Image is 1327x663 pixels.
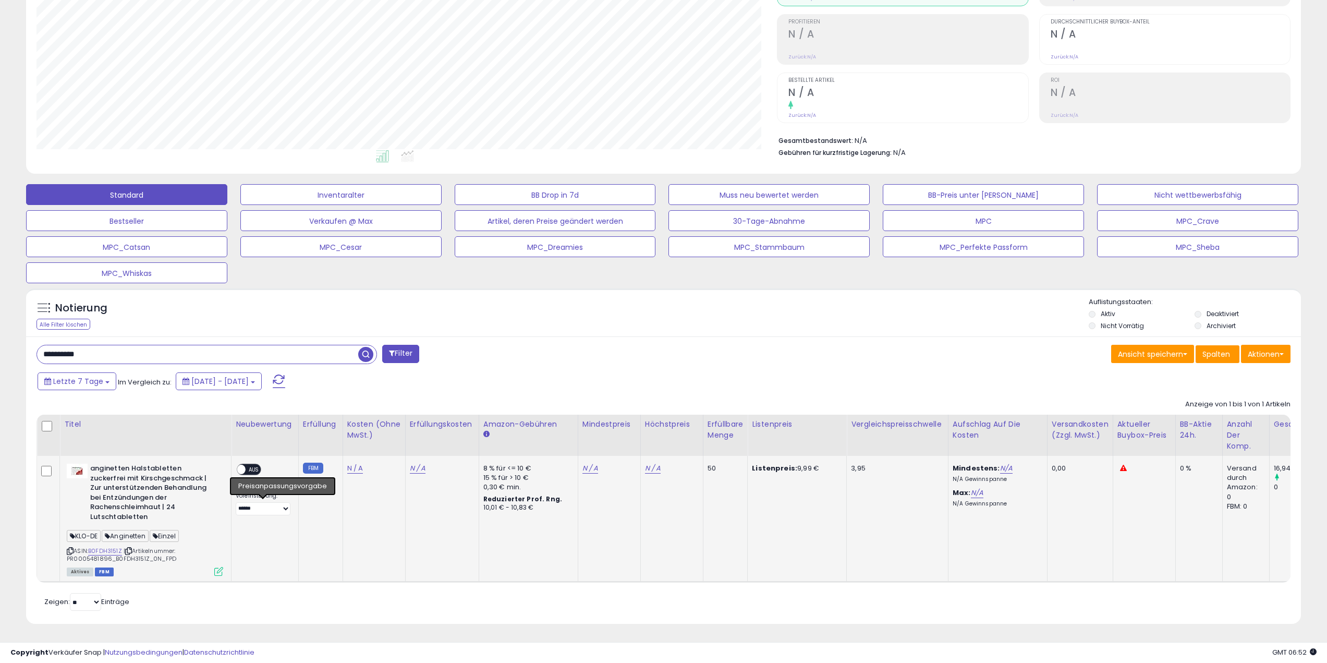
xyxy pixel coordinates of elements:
[103,242,150,252] font: MPC_Catsan
[734,242,805,252] font: MPC_Stammbaum
[1248,349,1280,359] font: Aktionen
[733,216,805,226] font: 30-Tage-Abnahme
[320,242,362,252] font: MPC_Cesar
[240,184,442,205] button: Inventaralter
[109,216,144,226] font: Bestseller
[1196,345,1239,363] button: Spalten
[236,492,277,500] font: Voreinstellung:
[1097,210,1298,231] button: MPC_Crave
[1052,463,1066,473] font: 0,00
[67,464,88,478] img: 31eD+TB2h+L._SL40_.jpg
[48,647,105,657] font: Verkäufer Snap |
[788,112,807,118] font: Zurück:
[74,547,88,555] font: ASIN:
[44,597,70,607] font: Zeigen:
[26,210,227,231] button: Bestseller
[455,184,656,205] button: BB Drop in 7d
[1101,309,1115,318] font: Aktiv
[410,419,472,429] font: Erfüllungskosten
[67,547,176,562] font: Artikelnummer: PR0005481896_B0FDH3151Z_0N_FPD
[55,300,107,315] font: Notierung
[90,463,207,522] font: anginetten Halstabletten zuckerfrei mit Kirschgeschmack | Zur unterstützenden Behandlung bei Entz...
[1051,76,1060,84] font: ROI
[53,376,103,387] font: Letzte 7 Tage
[851,419,941,429] font: Vergleichspreisschwelle
[1202,349,1230,359] font: Spalten
[240,483,268,489] font: Amazon AI
[1154,190,1241,200] font: Nicht wettbewerbsfähig
[88,547,122,556] a: B0FDH3151Z
[101,597,129,607] font: Einträge
[483,495,562,503] font: Reduzierter Prof. Rng.
[303,419,336,429] font: Erfüllung
[1000,463,1013,474] a: N/A
[184,647,254,657] font: Datenschutzrichtlinie
[99,569,109,575] font: FBM
[708,419,744,440] font: Erfüllbare Menge
[1000,463,1013,473] font: N/A
[883,184,1084,205] button: BB-Preis unter [PERSON_NAME]
[1118,349,1183,359] font: Ansicht speichern
[953,475,1007,483] font: N/A Gewinnspanne
[483,430,490,439] small: Amazon-Gebühren.
[807,112,816,118] font: N/A
[788,18,820,26] font: Profitieren
[110,190,143,200] font: Standard
[347,463,363,473] font: N / A
[645,463,661,474] a: N / A
[953,463,1000,473] font: Mindestens:
[26,236,227,257] button: MPC_Catsan
[1207,321,1236,330] font: Archiviert
[410,463,426,474] a: N / A
[410,463,426,473] font: N / A
[1227,463,1258,502] font: Versand durch Amazon: 0
[940,242,1028,252] font: MPC_Perfekte Passform
[240,236,442,257] button: MPC_Cesar
[976,216,992,226] font: MPC
[855,136,867,146] font: N/A
[893,148,906,158] font: N/A
[26,262,227,283] button: MPC_Whiskas
[236,419,291,429] font: Neubewertung
[1272,647,1307,657] font: GMT 06:52
[1069,54,1078,60] font: N/A
[953,488,971,498] font: Max:
[26,184,227,205] button: Standard
[1089,297,1153,307] font: Auflistungsstaaten:
[124,547,125,555] font: |
[752,463,797,473] font: Listenpreis:
[240,210,442,231] button: Verkaufen @ Max
[1051,18,1150,26] font: Durchschnittlicher Buybox-Anteil
[851,463,866,473] font: 3,95
[708,463,716,473] font: 50
[527,242,583,252] font: MPC_Dreamies
[1111,345,1194,364] button: Ansicht speichern
[668,210,870,231] button: 30-Tage-Abnahme
[953,419,1020,440] font: Aufschlag auf die Kosten
[1101,321,1144,330] font: Nicht Vorrätig
[382,345,419,363] button: Filter
[797,463,819,473] font: 9,99 €
[309,216,373,226] font: Verkaufen @ Max
[1207,309,1239,318] font: Deaktiviert
[1227,419,1252,451] font: Anzahl der Komp.
[1097,236,1298,257] button: MPC_Sheba
[1052,419,1109,440] font: Versandkosten (zzgl. MwSt.)
[645,463,661,473] font: N / A
[1069,112,1078,118] font: N/A
[928,190,1039,200] font: BB-Preis unter [PERSON_NAME]
[668,236,870,257] button: MPC_Stammbaum
[110,532,145,540] font: Anginetten
[531,190,579,200] font: BB Drop in 7d
[1051,27,1076,41] font: N / A
[1227,501,1248,511] font: FBM: 0
[1051,54,1069,60] font: Zurück:
[807,54,816,60] font: N/A
[582,463,599,474] a: N / A
[971,488,983,498] font: N/A
[483,419,557,429] font: Amazon-Gebühren
[582,419,630,429] font: Mindestpreis
[1185,399,1291,409] font: Anzeige von 1 bis 1 von 1 Artikeln
[249,466,259,473] font: AUS
[318,190,364,200] font: Inventaralter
